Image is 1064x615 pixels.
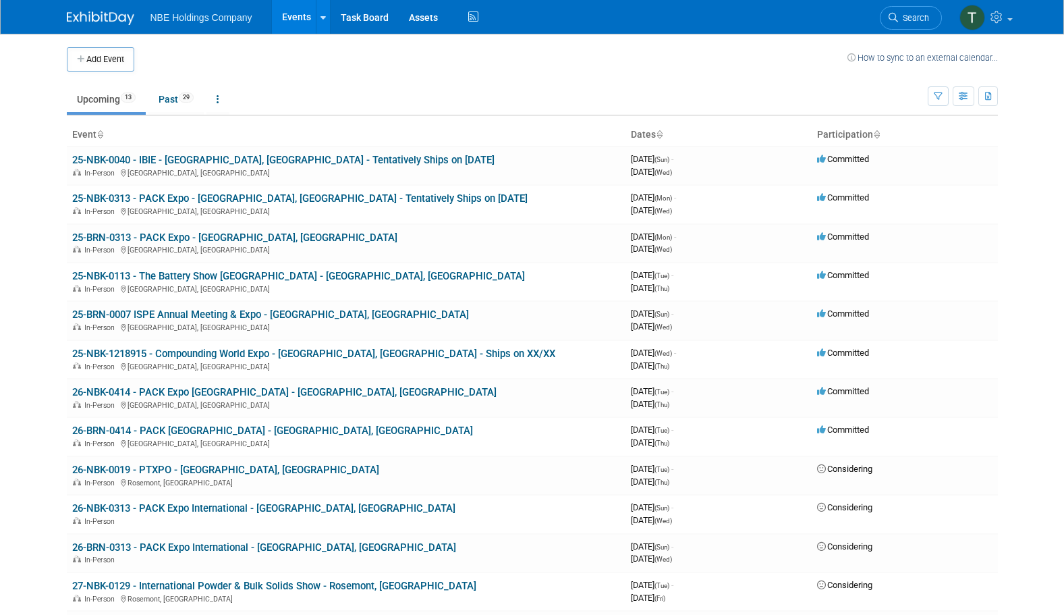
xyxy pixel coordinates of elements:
[817,192,869,203] span: Committed
[654,427,669,434] span: (Tue)
[625,124,812,146] th: Dates
[96,129,103,140] a: Sort by Event Name
[73,479,81,485] img: In-Person Event
[671,309,673,319] span: -
[72,425,473,437] a: 26-BRN-0414 - PACK [GEOGRAPHIC_DATA] - [GEOGRAPHIC_DATA], [GEOGRAPHIC_DATA]
[73,363,81,369] img: In-Person Event
[631,192,676,203] span: [DATE]
[121,92,136,103] span: 13
[72,270,525,282] a: 25-NBK-0113 - The Battery Show [GEOGRAPHIC_DATA] - [GEOGRAPHIC_DATA], [GEOGRAPHIC_DATA]
[631,167,672,177] span: [DATE]
[654,517,672,525] span: (Wed)
[72,502,455,514] a: 26-NBK-0313 - PACK Expo International - [GEOGRAPHIC_DATA], [GEOGRAPHIC_DATA]
[654,311,669,318] span: (Sun)
[631,205,672,215] span: [DATE]
[880,6,942,30] a: Search
[631,477,669,487] span: [DATE]
[84,517,119,526] span: In-Person
[631,502,673,512] span: [DATE]
[654,169,672,176] span: (Wed)
[179,92,194,103] span: 29
[631,386,673,396] span: [DATE]
[631,399,669,409] span: [DATE]
[148,86,204,112] a: Past29
[84,207,119,216] span: In-Person
[84,595,119,604] span: In-Person
[631,283,669,293] span: [DATE]
[72,154,495,166] a: 25-NBK-0040 - IBIE - [GEOGRAPHIC_DATA], [GEOGRAPHIC_DATA] - Tentatively Ships on [DATE]
[671,270,673,280] span: -
[817,425,869,435] span: Committed
[84,285,119,294] span: In-Person
[654,543,669,551] span: (Sun)
[817,232,869,242] span: Committed
[150,12,252,23] span: NBE Holdings Company
[72,580,476,592] a: 27-NBK-0129 - International Powder & Bulk Solids Show - Rosemont, [GEOGRAPHIC_DATA]
[873,129,880,140] a: Sort by Participation Type
[654,234,672,241] span: (Mon)
[817,541,872,552] span: Considering
[84,556,119,564] span: In-Person
[817,154,869,164] span: Committed
[631,321,672,331] span: [DATE]
[72,477,620,487] div: Rosemont, [GEOGRAPHIC_DATA]
[654,504,669,512] span: (Sun)
[817,464,872,474] span: Considering
[817,348,869,358] span: Committed
[654,401,669,408] span: (Thu)
[72,244,620,255] div: [GEOGRAPHIC_DATA], [GEOGRAPHIC_DATA]
[654,556,672,563] span: (Wed)
[73,401,81,408] img: In-Person Event
[72,593,620,604] div: Rosemont, [GEOGRAPHIC_DATA]
[847,53,998,63] a: How to sync to an external calendar...
[654,246,672,253] span: (Wed)
[674,232,676,242] span: -
[84,363,119,371] span: In-Person
[671,425,673,435] span: -
[73,207,81,214] img: In-Person Event
[654,350,672,357] span: (Wed)
[73,323,81,330] img: In-Person Event
[631,232,676,242] span: [DATE]
[72,192,528,205] a: 25-NBK-0313 - PACK Expo - [GEOGRAPHIC_DATA], [GEOGRAPHIC_DATA] - Tentatively Ships on [DATE]
[73,517,81,524] img: In-Person Event
[631,541,673,552] span: [DATE]
[72,309,469,321] a: 25-BRN-0007 ISPE Annual Meeting & Expo - [GEOGRAPHIC_DATA], [GEOGRAPHIC_DATA]
[72,386,497,398] a: 26-NBK-0414 - PACK Expo [GEOGRAPHIC_DATA] - [GEOGRAPHIC_DATA], [GEOGRAPHIC_DATA]
[84,401,119,410] span: In-Person
[654,582,669,589] span: (Tue)
[654,156,669,163] span: (Sun)
[631,593,665,603] span: [DATE]
[631,244,672,254] span: [DATE]
[959,5,985,30] img: Tim Wiersma
[654,207,672,215] span: (Wed)
[654,595,665,602] span: (Fri)
[72,541,456,554] a: 26-BRN-0313 - PACK Expo International - [GEOGRAPHIC_DATA], [GEOGRAPHIC_DATA]
[817,502,872,512] span: Considering
[631,437,669,448] span: [DATE]
[671,154,673,164] span: -
[654,323,672,331] span: (Wed)
[817,309,869,319] span: Committed
[654,285,669,292] span: (Thu)
[674,348,676,358] span: -
[72,437,620,448] div: [GEOGRAPHIC_DATA], [GEOGRAPHIC_DATA]
[73,556,81,562] img: In-Person Event
[72,360,620,371] div: [GEOGRAPHIC_DATA], [GEOGRAPHIC_DATA]
[67,47,134,72] button: Add Event
[84,479,119,487] span: In-Person
[671,580,673,590] span: -
[671,541,673,552] span: -
[72,348,555,360] a: 25-NBK-1218915 - Compounding World Expo - [GEOGRAPHIC_DATA], [GEOGRAPHIC_DATA] - Ships on XX/XX
[73,439,81,446] img: In-Person Event
[654,439,669,447] span: (Thu)
[631,270,673,280] span: [DATE]
[72,399,620,410] div: [GEOGRAPHIC_DATA], [GEOGRAPHIC_DATA]
[631,348,676,358] span: [DATE]
[73,169,81,176] img: In-Person Event
[631,464,673,474] span: [DATE]
[654,272,669,279] span: (Tue)
[631,154,673,164] span: [DATE]
[817,386,869,396] span: Committed
[817,270,869,280] span: Committed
